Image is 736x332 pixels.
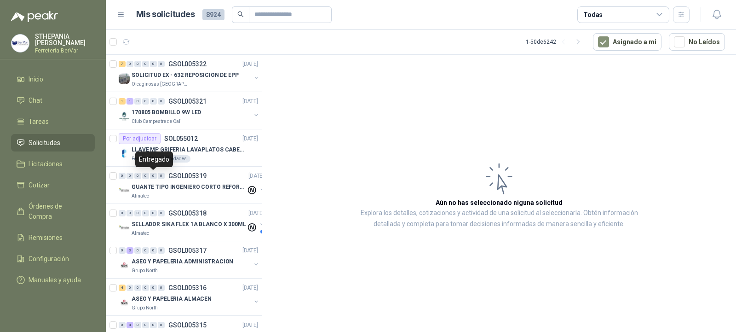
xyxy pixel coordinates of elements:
p: STHEPANIA [PERSON_NAME] [35,33,95,46]
p: [DATE] [242,321,258,330]
div: 0 [150,247,157,254]
div: 1 [126,98,133,105]
a: Remisiones [11,229,95,246]
div: 0 [142,61,149,67]
p: GSOL005322 [168,61,207,67]
a: 0 0 0 0 0 0 GSOL005318[DATE] Company LogoSELLADOR SIKA FLEX 1A BLANCO X 300MLAlmatec [119,208,266,237]
div: 0 [158,173,165,179]
button: No Leídos [669,33,725,51]
div: 0 [119,322,126,328]
a: 1 1 0 0 0 0 GSOL005321[DATE] Company Logo170805 BOMBILLO 9W LEDClub Campestre de Cali [119,96,260,125]
div: 0 [150,61,157,67]
div: Todas [583,10,603,20]
div: 0 [158,98,165,105]
a: Cotizar [11,176,95,194]
div: 0 [134,173,141,179]
span: Tareas [29,116,49,127]
img: Company Logo [119,260,130,271]
h3: Aún no has seleccionado niguna solicitud [436,198,563,208]
span: Configuración [29,254,69,264]
span: Remisiones [29,233,63,243]
div: 0 [134,285,141,291]
img: Company Logo [119,73,130,84]
span: Licitaciones [29,159,63,169]
div: 7 [119,61,126,67]
span: Solicitudes [29,138,60,148]
a: Licitaciones [11,155,95,173]
p: Oleaginosas [GEOGRAPHIC_DATA][PERSON_NAME] [132,81,190,88]
span: Chat [29,95,42,105]
p: [DATE] [242,246,258,255]
p: Explora los detalles, cotizaciones y actividad de una solicitud al seleccionarla. Obtén informaci... [354,208,644,230]
p: [DATE] [242,134,258,143]
div: 1 [119,98,126,105]
div: 0 [134,61,141,67]
p: GSOL005319 [168,173,207,179]
a: 0 3 0 0 0 0 GSOL005317[DATE] Company LogoASEO Y PAPELERIA ADMINISTRACIONGrupo North [119,245,260,274]
div: 0 [158,61,165,67]
p: ASEO Y PAPELERIA ADMINISTRACION [132,257,233,266]
p: [DATE] [242,97,258,106]
div: 0 [134,247,141,254]
div: 1 Unidades [159,155,190,163]
div: 3 [126,247,133,254]
p: GSOL005315 [168,322,207,328]
p: GSOL005321 [168,98,207,105]
p: GSOL005316 [168,285,207,291]
div: 4 [126,322,133,328]
div: Por adjudicar [119,133,161,144]
div: 0 [126,285,133,291]
div: 4 [119,285,126,291]
a: Solicitudes [11,134,95,151]
p: LLAVE MP GRIFERIA LAVAPLATOS CABEZA EXTRAIBLE [132,146,246,154]
div: Entregado [135,151,173,167]
div: 0 [142,98,149,105]
div: 0 [119,210,126,216]
div: 0 [126,210,133,216]
a: Inicio [11,70,95,88]
p: [DATE] [248,209,264,218]
span: 8924 [202,9,224,20]
p: Perugia SAS [132,155,157,163]
div: 0 [142,285,149,291]
button: Asignado a mi [593,33,661,51]
div: 0 [150,98,157,105]
div: 0 [126,61,133,67]
p: Club Campestre de Cali [132,118,182,125]
a: 7 0 0 0 0 0 GSOL005322[DATE] Company LogoSOLICITUD EX - 632 REPOSICION DE EPPOleaginosas [GEOGRAP... [119,58,260,88]
img: Company Logo [11,35,29,52]
span: Manuales y ayuda [29,275,81,285]
div: 0 [158,247,165,254]
p: ASEO Y PAPELERIA ALMACEN [132,295,212,303]
div: 0 [142,322,149,328]
div: 0 [119,173,126,179]
p: GSOL005318 [168,210,207,216]
div: 1 - 50 de 6242 [526,35,586,49]
img: Company Logo [119,297,130,308]
div: 0 [119,247,126,254]
div: 0 [150,322,157,328]
p: SELLADOR SIKA FLEX 1A BLANCO X 300ML [132,220,246,229]
a: Órdenes de Compra [11,198,95,225]
h1: Mis solicitudes [136,8,195,21]
img: Company Logo [119,222,130,233]
div: 0 [142,210,149,216]
div: 0 [150,210,157,216]
div: 0 [134,322,141,328]
div: 0 [150,285,157,291]
p: Almatec [132,192,149,200]
div: 0 [150,173,157,179]
div: 0 [134,210,141,216]
p: SOL055012 [164,135,198,142]
p: Almatec [132,230,149,237]
p: 170805 BOMBILLO 9W LED [132,108,201,117]
span: search [237,11,244,17]
img: Company Logo [119,185,130,196]
p: [DATE] [242,60,258,69]
a: Por adjudicarSOL055012[DATE] Company LogoLLAVE MP GRIFERIA LAVAPLATOS CABEZA EXTRAIBLEPerugia SAS... [106,129,262,167]
p: Grupo North [132,267,158,274]
div: 0 [142,173,149,179]
p: Grupo North [132,304,158,312]
a: Manuales y ayuda [11,271,95,289]
div: 0 [158,210,165,216]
